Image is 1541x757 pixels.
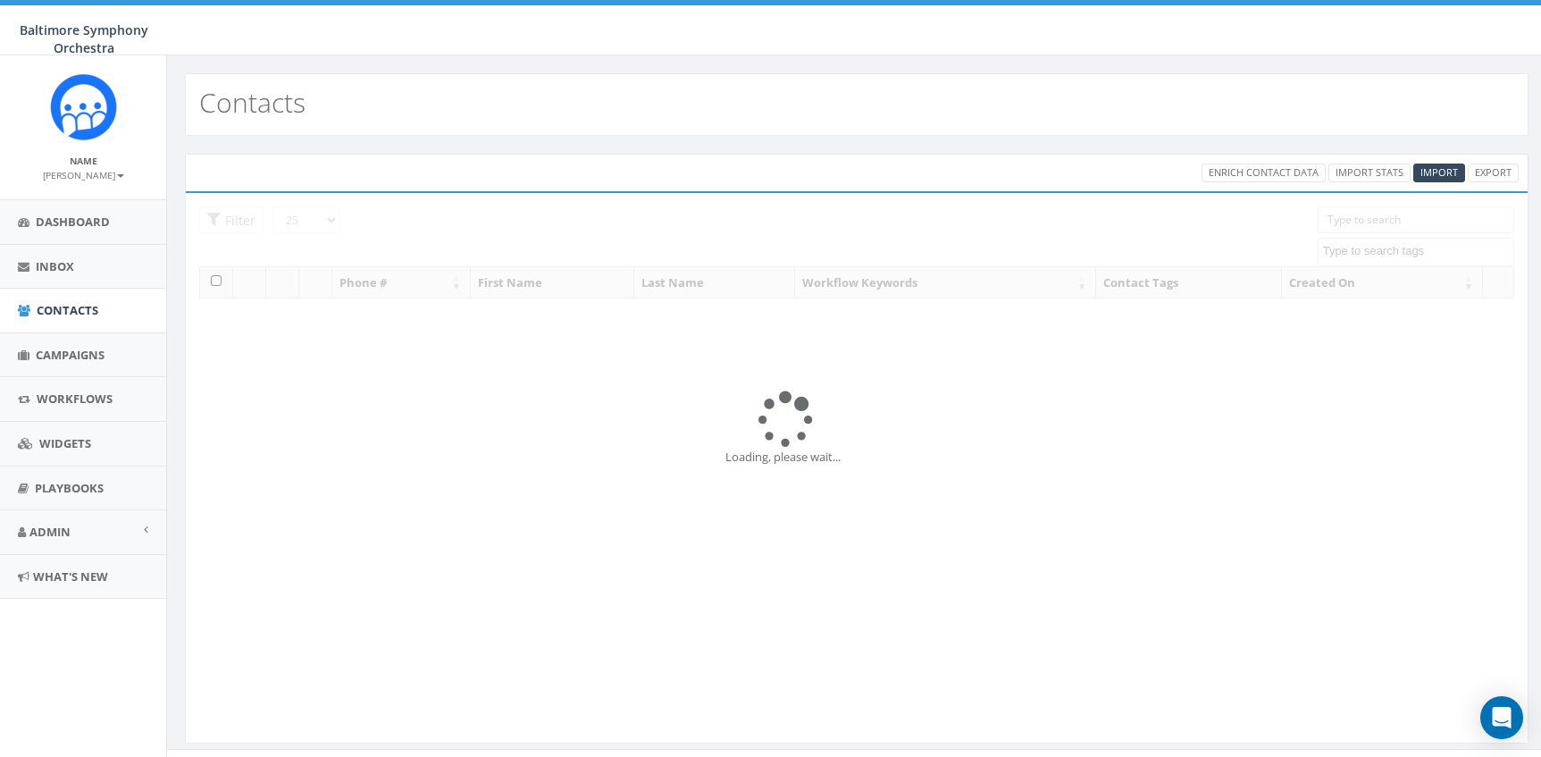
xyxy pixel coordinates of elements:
div: Loading, please wait... [725,449,988,466]
span: CSV files only [1420,165,1458,179]
span: Workflows [37,391,113,407]
h2: Contacts [199,88,306,117]
span: Widgets [39,435,91,451]
div: Open Intercom Messenger [1480,696,1523,739]
span: What's New [33,568,108,585]
span: Contacts [37,302,98,318]
span: Inbox [36,258,74,274]
span: Enrich Contact Data [1209,165,1319,179]
a: Export [1468,164,1519,182]
img: Rally_platform_Icon_1.png [50,73,117,140]
a: Enrich Contact Data [1202,164,1326,182]
span: Admin [29,524,71,540]
span: Baltimore Symphony Orchestra [20,21,148,56]
a: Import [1413,164,1465,182]
small: [PERSON_NAME] [43,169,124,181]
span: Import [1420,165,1458,179]
a: [PERSON_NAME] [43,166,124,182]
small: Name [70,155,97,167]
span: Dashboard [36,214,110,230]
span: Playbooks [35,480,104,496]
span: Campaigns [36,347,105,363]
a: Import Stats [1328,164,1411,182]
